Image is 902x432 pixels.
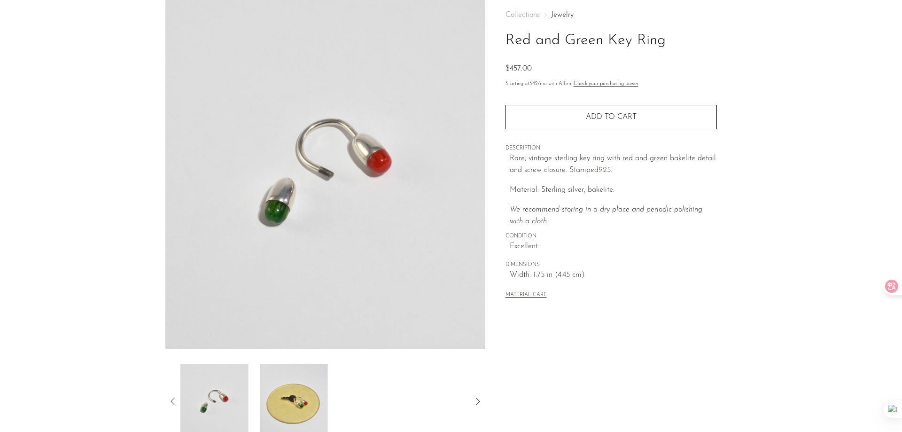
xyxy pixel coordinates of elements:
span: Width: 1.75 in (4.45 cm) [510,269,717,282]
button: Add to cart [505,105,717,129]
span: CONDITION [505,232,717,241]
p: Rare, vintage sterling key ring with red and green bakelite detail and screw closure. Stamped [510,153,717,177]
span: Add to cart [586,113,637,121]
nav: Breadcrumbs [505,11,717,19]
span: Excellent. [510,241,717,253]
p: Starting at /mo with Affirm. [505,80,717,88]
p: Material: Sterling silver, bakelite. [510,184,717,196]
i: We recommend storing in a dry place and periodic polishing with a cloth [510,206,702,226]
span: $42 [529,81,538,86]
button: MATERIAL CARE [505,292,547,299]
span: $457.00 [505,65,532,72]
span: Collections [505,11,540,19]
span: DIMENSIONS [505,261,717,269]
a: Check your purchasing power - Learn more about Affirm Financing (opens in modal) [574,81,638,86]
a: Jewelry [551,11,574,19]
em: 925. [599,166,612,174]
span: DESCRIPTION [505,144,717,153]
h1: Red and Green Key Ring [505,29,717,53]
